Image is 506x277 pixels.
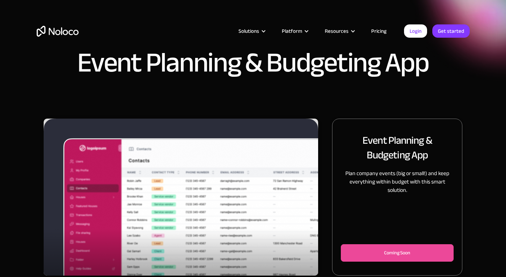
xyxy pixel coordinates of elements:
[404,24,427,38] a: Login
[230,27,273,36] div: Solutions
[316,27,362,36] div: Resources
[77,49,429,77] h1: Event Planning & Budgeting App
[341,133,454,162] h2: Event Planning & Budgeting App
[362,27,395,36] a: Pricing
[44,119,318,276] div: carousel
[325,27,349,36] div: Resources
[432,24,470,38] a: Get started
[341,169,454,194] p: Plan company events (big or small!) and keep everything within budget with this smart solution.
[352,249,442,257] div: Coming Soon
[37,26,79,37] a: home
[44,119,318,276] div: 1 of 3
[273,27,316,36] div: Platform
[239,27,259,36] div: Solutions
[282,27,302,36] div: Platform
